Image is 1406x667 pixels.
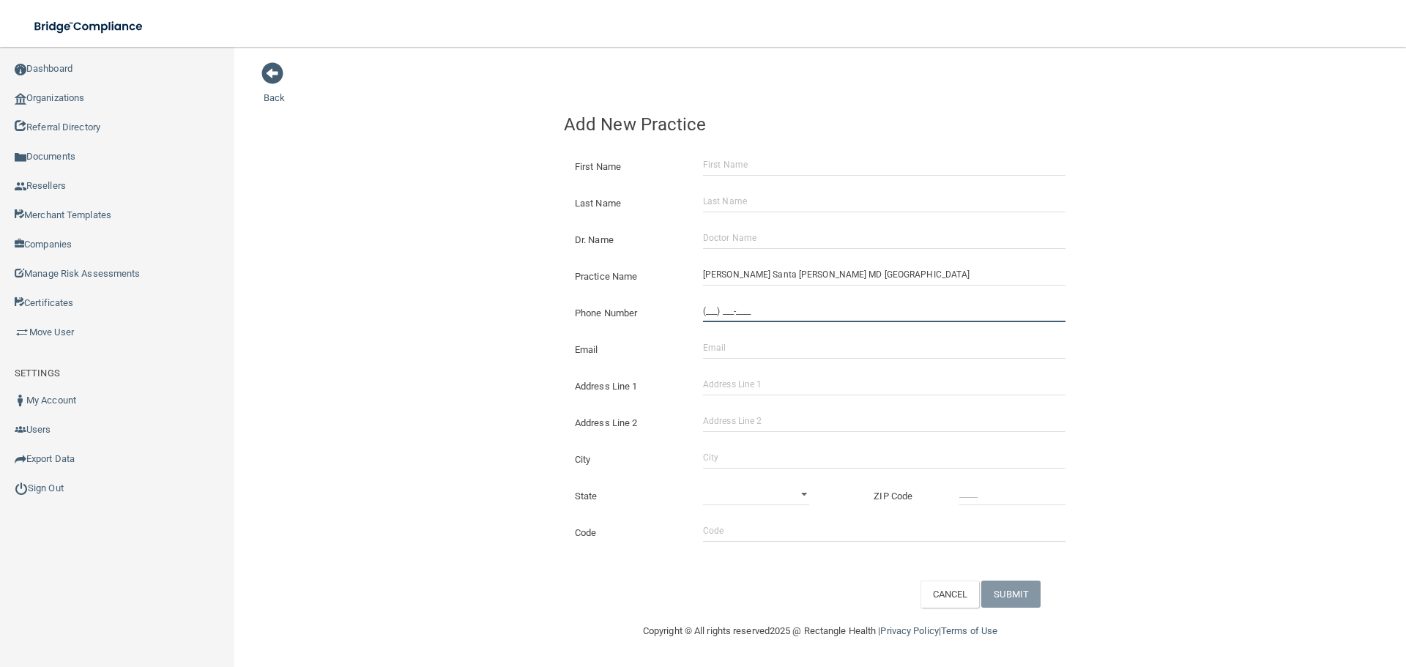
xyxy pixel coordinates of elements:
label: City [564,451,692,469]
button: CANCEL [920,581,980,608]
input: Email [703,337,1065,359]
img: icon-documents.8dae5593.png [15,152,26,163]
input: Code [703,520,1065,542]
label: Dr. Name [564,231,692,249]
a: Terms of Use [941,625,997,636]
img: briefcase.64adab9b.png [15,325,29,340]
h4: Add New Practice [564,115,1076,134]
a: Back [264,75,285,103]
input: Doctor Name [703,227,1065,249]
input: City [703,447,1065,469]
button: SUBMIT [981,581,1041,608]
div: Copyright © All rights reserved 2025 @ Rectangle Health | | [553,608,1087,655]
img: ic_power_dark.7ecde6b1.png [15,482,28,495]
label: State [564,488,692,505]
label: Email [564,341,692,359]
input: Practice Name [703,264,1065,286]
input: _____ [959,483,1065,505]
label: Practice Name [564,268,692,286]
label: ZIP Code [863,488,948,505]
label: Phone Number [564,305,692,322]
label: Address Line 1 [564,378,692,395]
img: ic_dashboard_dark.d01f4a41.png [15,64,26,75]
img: icon-export.b9366987.png [15,453,26,465]
input: First Name [703,154,1065,176]
label: SETTINGS [15,365,60,382]
label: Code [564,524,692,542]
a: Privacy Policy [880,625,938,636]
input: Address Line 2 [703,410,1065,432]
label: First Name [564,158,692,176]
img: ic_user_dark.df1a06c3.png [15,395,26,406]
img: organization-icon.f8decf85.png [15,93,26,105]
img: bridge_compliance_login_screen.278c3ca4.svg [22,12,157,42]
label: Address Line 2 [564,414,692,432]
img: ic_reseller.de258add.png [15,181,26,193]
input: (___) ___-____ [703,300,1065,322]
input: Address Line 1 [703,373,1065,395]
label: Last Name [564,195,692,212]
input: Last Name [703,190,1065,212]
img: icon-users.e205127d.png [15,424,26,436]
